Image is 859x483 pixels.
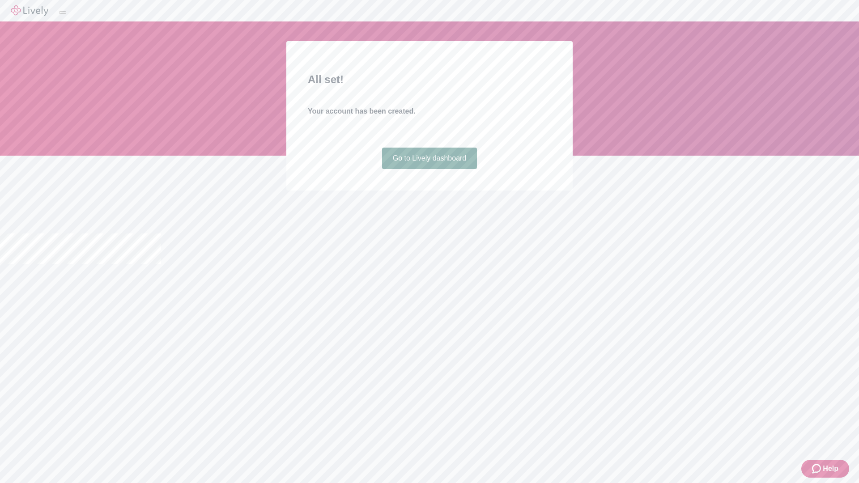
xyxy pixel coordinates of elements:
[308,106,551,117] h4: Your account has been created.
[11,5,48,16] img: Lively
[59,11,66,14] button: Log out
[382,148,477,169] a: Go to Lively dashboard
[823,463,838,474] span: Help
[812,463,823,474] svg: Zendesk support icon
[801,460,849,478] button: Zendesk support iconHelp
[308,72,551,88] h2: All set!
